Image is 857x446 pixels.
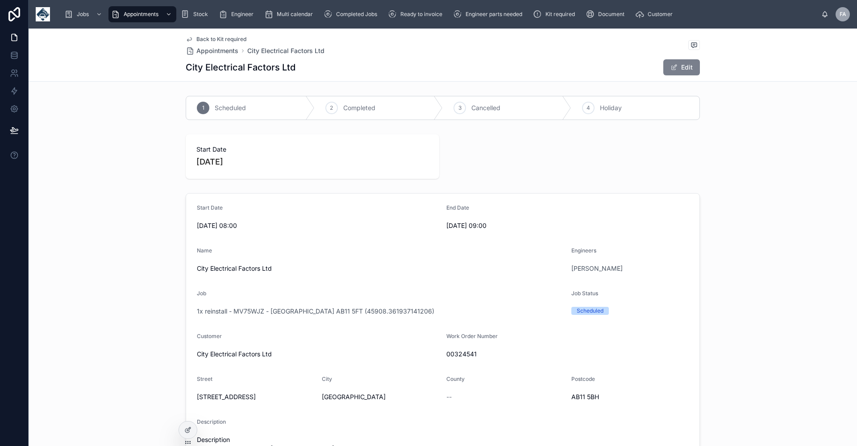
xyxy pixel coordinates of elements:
span: [DATE] 08:00 [197,221,439,230]
span: 4 [587,104,590,111]
span: Kit required [545,11,575,18]
span: Appointments [124,11,158,18]
span: Start Date [196,145,428,154]
span: Engineers [571,247,596,254]
div: scrollable content [57,4,821,24]
span: 3 [458,104,462,111]
span: [GEOGRAPHIC_DATA] [322,392,440,401]
h1: City Electrical Factors Ltd [186,61,295,74]
a: Engineer [216,6,260,22]
span: County [446,376,465,382]
span: City [322,376,332,382]
span: Multi calendar [277,11,313,18]
span: Completed [343,103,375,112]
span: Postcode [571,376,595,382]
span: Scheduled [215,103,246,112]
span: Jobs [77,11,89,18]
span: AB11 5BH [571,392,689,401]
a: Jobs [62,6,107,22]
span: Customer [648,11,673,18]
span: Stock [193,11,208,18]
span: Document [598,11,624,18]
a: Back to Kit required [186,36,246,43]
a: Ready to invoice [385,6,449,22]
div: Scheduled [577,307,603,315]
span: -- [446,392,452,401]
a: Multi calendar [262,6,319,22]
span: Holiday [600,103,622,112]
span: [STREET_ADDRESS] [197,392,315,401]
a: Stock [178,6,214,22]
span: End Date [446,204,469,211]
span: Cancelled [471,103,500,112]
span: Job Status [571,290,598,297]
img: App logo [36,7,50,21]
a: Appointments [186,46,238,55]
a: [PERSON_NAME] [571,264,623,273]
a: Document [583,6,631,22]
a: Completed Jobs [321,6,383,22]
span: 1 [202,104,204,111]
span: Engineer parts needed [466,11,522,18]
span: City Electrical Factors Ltd [197,350,439,359]
span: Customer [197,333,222,339]
span: Ready to invoice [400,11,442,18]
span: 2 [330,104,333,111]
span: Engineer [231,11,254,18]
a: Kit required [530,6,581,22]
a: Customer [632,6,679,22]
span: Name [197,247,212,254]
a: Appointments [108,6,176,22]
span: Description [197,418,226,425]
p: [DATE] [196,156,223,168]
span: 00324541 [446,350,689,359]
span: Completed Jobs [336,11,377,18]
span: Work Order Number [446,333,498,339]
span: Street [197,376,212,382]
span: Back to Kit required [196,36,246,43]
span: Appointments [196,46,238,55]
span: [DATE] 09:00 [446,221,689,230]
span: Job [197,290,206,297]
button: Edit [663,59,700,75]
a: 1x reinstall - MV75WJZ - [GEOGRAPHIC_DATA] AB11 5FT (45908.361937141206) [197,307,434,316]
span: City Electrical Factors Ltd [197,264,564,273]
a: City Electrical Factors Ltd [247,46,324,55]
span: Start Date [197,204,223,211]
span: FA [840,11,846,18]
a: Engineer parts needed [450,6,528,22]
